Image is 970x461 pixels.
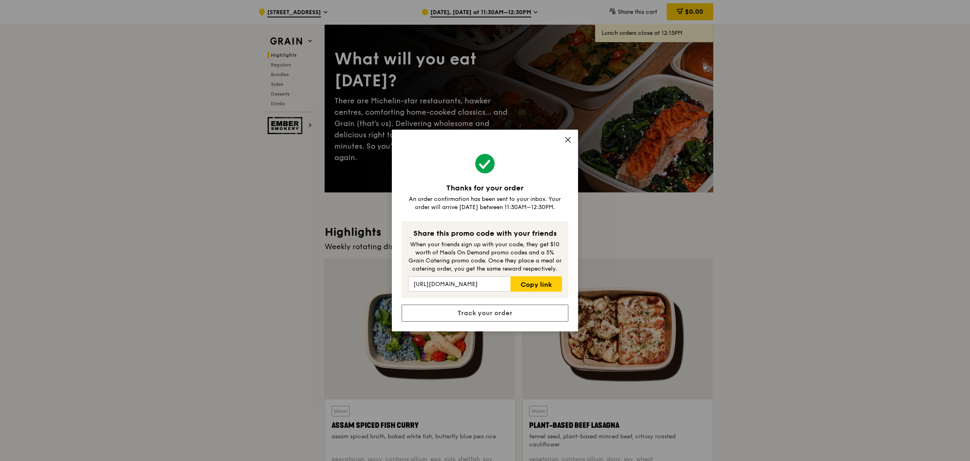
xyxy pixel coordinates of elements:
a: Track your order [402,305,568,322]
div: Share this promo code with your friends [408,228,562,239]
a: Copy link [511,276,562,292]
div: Thanks for your order [402,182,568,194]
div: When your friends sign up with your code, they get $10 worth of Meals On Demand promo codes and a... [408,241,562,273]
div: An order confirmation has been sent to your inbox. Your order will arrive [DATE] between 11:30AM–... [402,195,568,211]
